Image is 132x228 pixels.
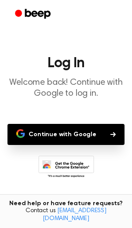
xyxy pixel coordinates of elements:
[7,77,125,99] p: Welcome back! Continue with Google to log in.
[5,207,127,223] span: Contact us
[43,208,106,222] a: [EMAIL_ADDRESS][DOMAIN_NAME]
[7,56,125,70] h1: Log In
[7,124,125,145] button: Continue with Google
[9,6,59,23] a: Beep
